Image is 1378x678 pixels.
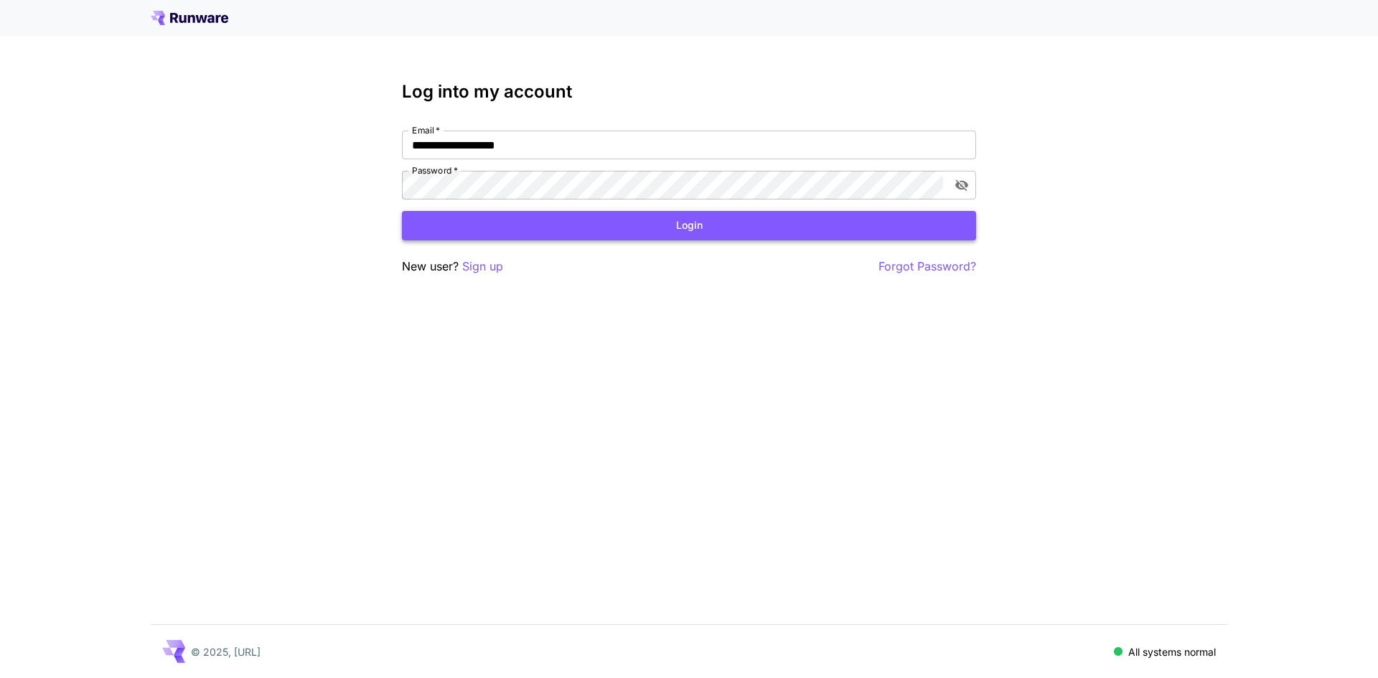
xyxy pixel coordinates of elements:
p: © 2025, [URL] [191,644,261,659]
button: Login [402,211,976,240]
button: toggle password visibility [949,172,975,198]
p: All systems normal [1128,644,1216,659]
p: New user? [402,258,503,276]
label: Email [412,124,440,136]
h3: Log into my account [402,82,976,102]
button: Sign up [462,258,503,276]
button: Forgot Password? [878,258,976,276]
label: Password [412,164,458,176]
